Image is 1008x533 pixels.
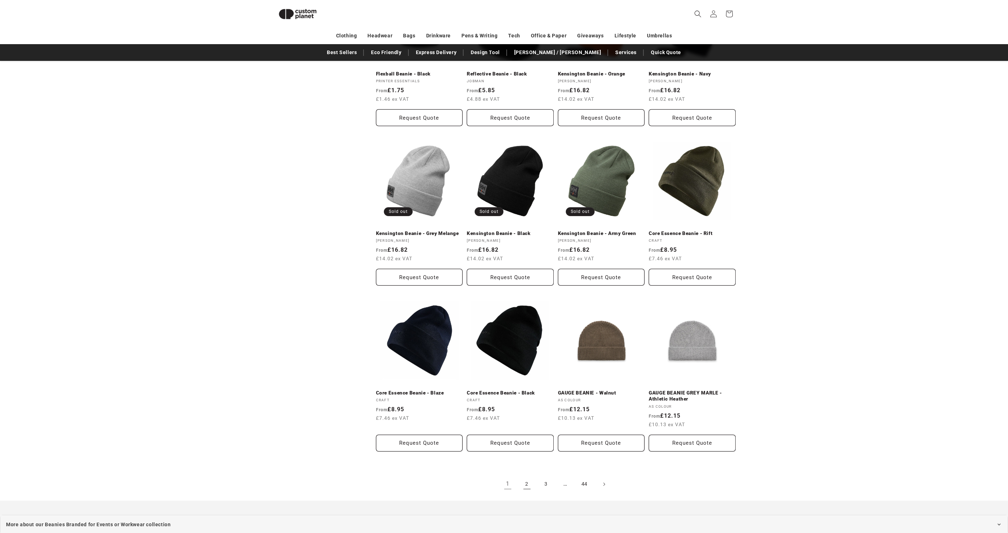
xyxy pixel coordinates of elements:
a: Page 1 [500,476,516,492]
span: More about our Beanies Branded for Events or Workwear collection [6,520,171,529]
button: Request Quote [467,109,554,126]
a: GAUGE BEANIE GREY MARLE - Athletic Heather [649,390,736,402]
a: Quick Quote [647,46,685,59]
span: … [558,476,573,492]
button: Request Quote [649,109,736,126]
a: Kensington Beanie - Grey Melange [376,230,463,237]
a: Kensington Beanie - Orange [558,71,645,77]
a: Best Sellers [323,46,360,59]
a: Drinkware [426,30,451,42]
a: Reflective Beanie - Black [467,71,554,77]
: Request Quote [558,435,645,451]
button: Request Quote [467,435,554,451]
a: Clothing [336,30,357,42]
a: Express Delivery [412,46,460,59]
button: Request Quote [558,109,645,126]
a: [PERSON_NAME] / [PERSON_NAME] [511,46,605,59]
a: Core Essence Beanie - Rift [649,230,736,237]
a: Eco Friendly [367,46,405,59]
a: Office & Paper [531,30,566,42]
summary: Search [690,6,706,22]
button: Request Quote [558,269,645,286]
button: Request Quote [376,269,463,286]
a: Pens & Writing [461,30,497,42]
button: Request Quote [376,109,463,126]
button: Request Quote [467,269,554,286]
a: Giveaways [577,30,604,42]
a: Next page [596,476,612,492]
a: Core Essence Beanie - Black [467,390,554,396]
nav: Pagination [376,476,736,492]
a: Lifestyle [615,30,636,42]
a: Kensington Beanie - Black [467,230,554,237]
a: Core Essence Beanie - Blaze [376,390,463,396]
a: Flexball Beanie - Black [376,71,463,77]
a: Page 2 [519,476,535,492]
iframe: Chat Widget [972,499,1008,533]
button: Request Quote [649,269,736,286]
a: Page 3 [538,476,554,492]
a: GAUGE BEANIE - Walnut [558,390,645,396]
a: Kensington Beanie - Navy [649,71,736,77]
a: Services [612,46,640,59]
a: Kensington Beanie - Army Green [558,230,645,237]
a: Page 44 [577,476,592,492]
img: Custom Planet [273,3,323,25]
: Request Quote [649,435,736,451]
a: Design Tool [467,46,503,59]
button: Request Quote [376,435,463,451]
a: Umbrellas [647,30,672,42]
a: Bags [403,30,415,42]
a: Headwear [367,30,392,42]
a: Tech [508,30,520,42]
